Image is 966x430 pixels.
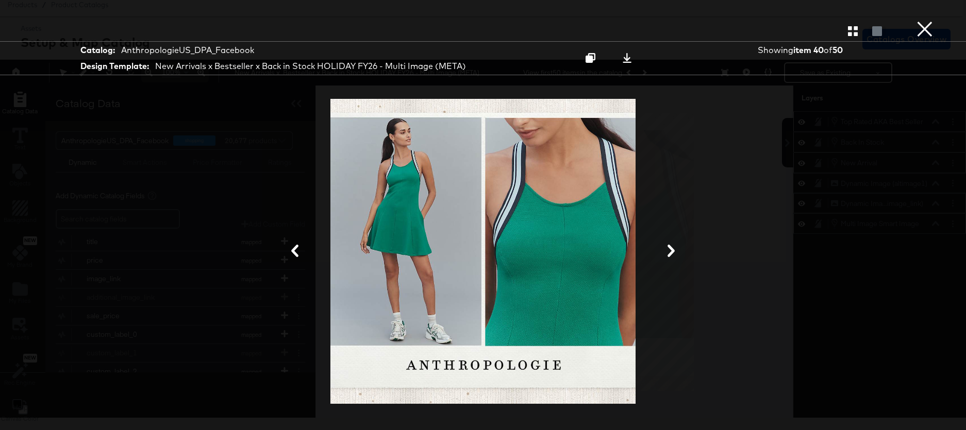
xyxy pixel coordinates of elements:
[758,44,868,56] div: Showing of
[793,45,824,55] strong: item 40
[80,44,115,56] strong: Catalog:
[121,44,254,56] div: AnthropologieUS_DPA_Facebook
[155,60,466,72] div: New Arrivals x Bestseller x Back in Stock HOLIDAY FY26 - Multi Image (META)
[80,60,149,72] strong: Design Template:
[832,45,843,55] strong: 50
